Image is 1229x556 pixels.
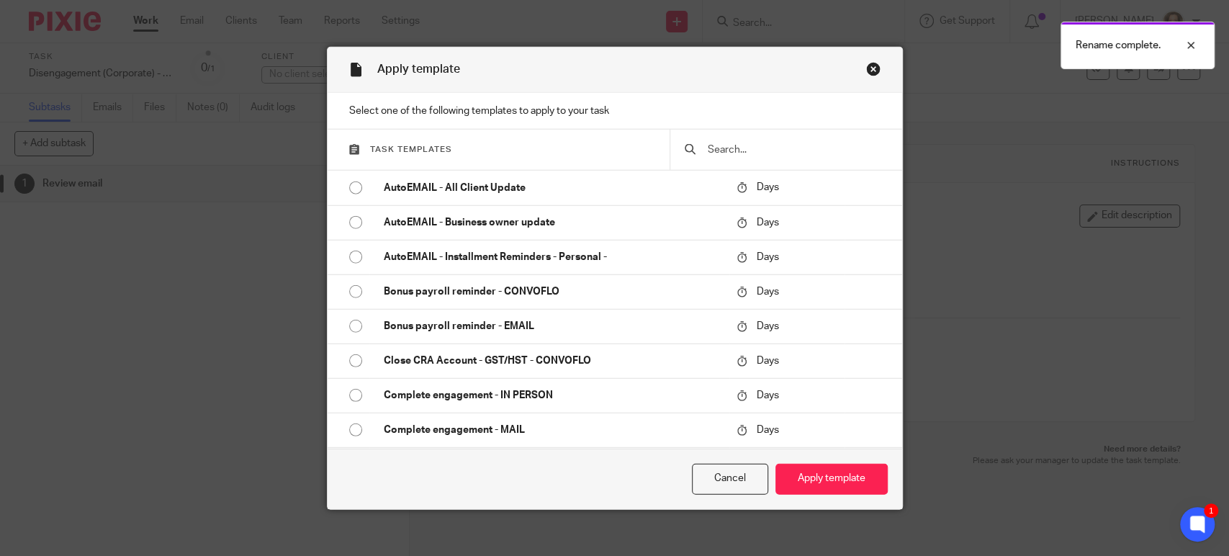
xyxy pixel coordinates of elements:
[384,388,723,403] p: Complete engagement - IN PERSON
[384,250,723,264] p: AutoEMAIL - Installment Reminders - Personal -
[384,319,723,333] p: Bonus payroll reminder - EMAIL
[384,284,723,299] p: Bonus payroll reminder - CONVOFLO
[775,464,888,495] button: Apply template
[757,425,779,435] span: Days
[370,145,452,153] span: Task templates
[706,141,888,157] input: Search...
[384,423,723,437] p: Complete engagement - MAIL
[757,252,779,262] span: Days
[757,218,779,228] span: Days
[757,390,779,400] span: Days
[757,287,779,297] span: Days
[757,321,779,331] span: Days
[692,464,768,495] button: Cancel
[384,180,723,194] p: AutoEMAIL - All Client Update
[1204,503,1218,518] div: 1
[328,92,902,129] p: Select one of the following templates to apply to your task
[757,182,779,192] span: Days
[1076,38,1161,53] p: Rename complete.
[757,356,779,366] span: Days
[384,215,723,230] p: AutoEMAIL - Business owner update
[384,354,723,368] p: Close CRA Account - GST/HST - CONVOFLO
